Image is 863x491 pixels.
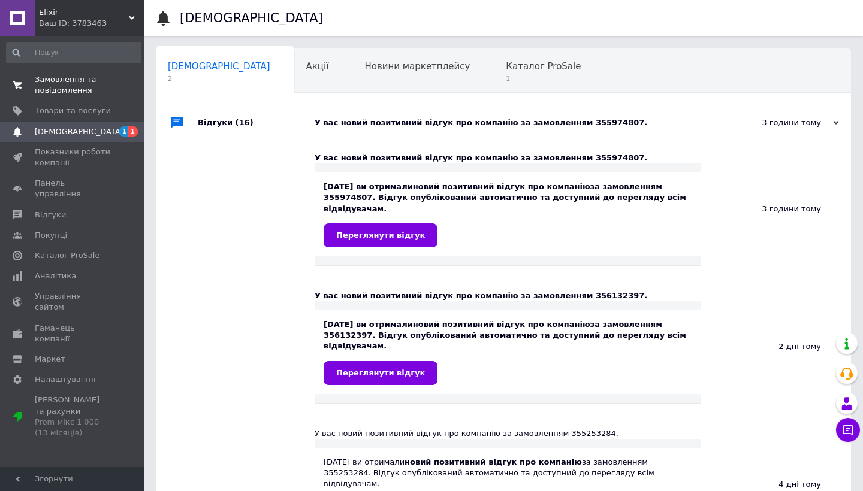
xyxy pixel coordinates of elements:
b: новий позитивний відгук про компанію [413,320,590,329]
span: Покупці [35,230,67,241]
span: 1 [128,126,138,137]
b: новий позитивний відгук про компанію [413,182,590,191]
div: Ваш ID: 3783463 [39,18,144,29]
span: Замовлення та повідомлення [35,74,111,96]
span: [DEMOGRAPHIC_DATA] [35,126,123,137]
div: У вас новий позитивний відгук про компанію за замовленням 355253284. [315,428,701,439]
span: 2 [168,74,270,83]
div: 3 години тому [701,141,851,278]
div: У вас новий позитивний відгук про компанію за замовленням 355974807. [315,153,701,163]
div: [DATE] ви отримали за замовленням 356132397. Відгук опублікований автоматично та доступний до пер... [324,319,692,385]
span: Акції [306,61,329,72]
span: Новини маркетплейсу [364,61,470,72]
div: Відгуки [198,105,315,141]
span: Каталог ProSale [506,61,581,72]
div: Prom мікс 1 000 (13 місяців) [35,417,111,438]
span: Панель управління [35,178,111,199]
span: Каталог ProSale [35,250,99,261]
h1: [DEMOGRAPHIC_DATA] [180,11,323,25]
span: Elixir [39,7,129,18]
div: У вас новий позитивний відгук про компанію за замовленням 356132397. [315,290,701,301]
span: [PERSON_NAME] та рахунки [35,395,111,438]
b: новий позитивний відгук про компанію [405,457,582,466]
div: [DATE] ви отримали за замовленням 355974807. Відгук опублікований автоматично та доступний до пер... [324,181,692,247]
div: У вас новий позитивний відгук про компанію за замовленням 355974807. [315,117,719,128]
button: Чат з покупцем [836,418,860,442]
div: 2 дні тому [701,278,851,416]
span: Відгуки [35,210,66,220]
span: Показники роботи компанії [35,147,111,168]
span: [DEMOGRAPHIC_DATA] [168,61,270,72]
span: Управління сайтом [35,291,111,313]
span: Переглянути відгук [336,231,425,240]
span: Маркет [35,354,65,365]
span: Переглянути відгук [336,368,425,377]
span: Гаманець компанії [35,323,111,344]
div: 3 години тому [719,117,839,128]
span: Аналітика [35,271,76,281]
a: Переглянути відгук [324,223,437,247]
input: Пошук [6,42,141,63]
span: 1 [506,74,581,83]
span: (16) [236,118,254,127]
span: 1 [119,126,129,137]
a: Переглянути відгук [324,361,437,385]
span: Налаштування [35,374,96,385]
span: Товари та послуги [35,105,111,116]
